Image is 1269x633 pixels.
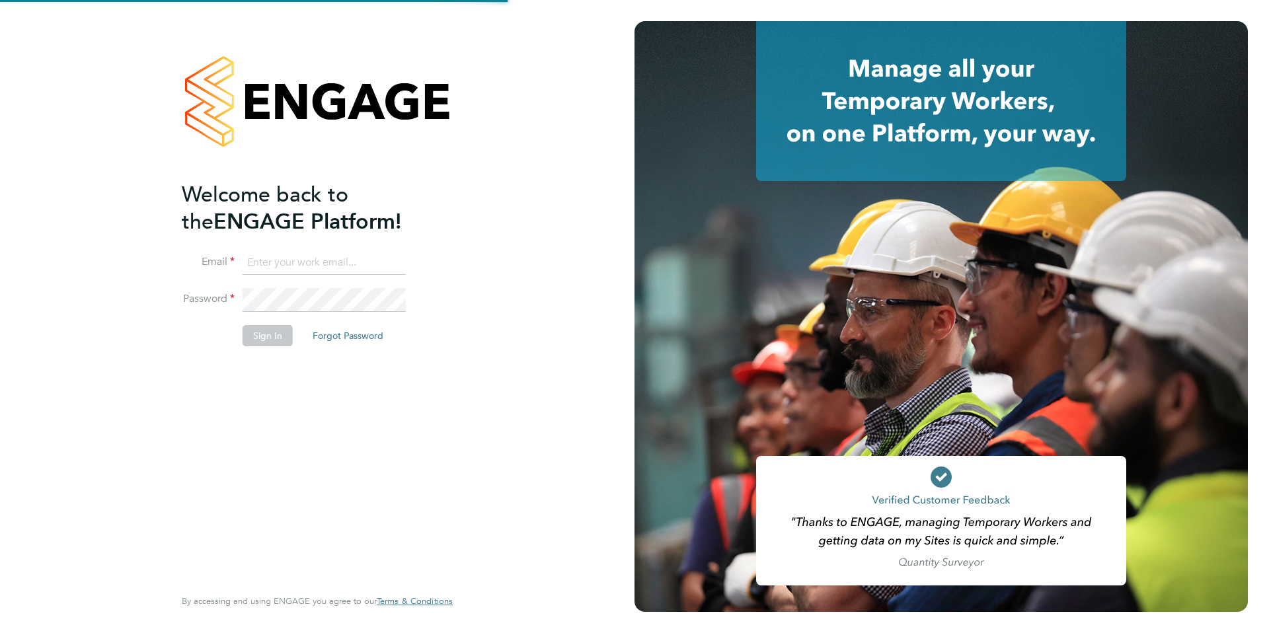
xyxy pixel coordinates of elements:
h2: ENGAGE Platform! [182,181,440,235]
a: Terms & Conditions [377,596,453,607]
span: Welcome back to the [182,182,348,235]
label: Password [182,292,235,306]
span: By accessing and using ENGAGE you agree to our [182,595,453,607]
label: Email [182,255,235,269]
input: Enter your work email... [243,251,406,275]
button: Sign In [243,325,293,346]
button: Forgot Password [302,325,394,346]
